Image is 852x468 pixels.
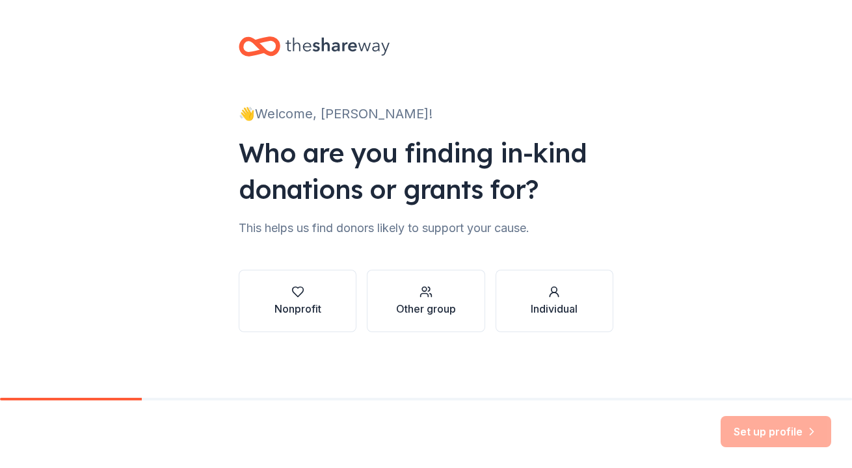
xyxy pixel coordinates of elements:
[239,135,613,207] div: Who are you finding in-kind donations or grants for?
[274,301,321,317] div: Nonprofit
[496,270,613,332] button: Individual
[239,270,356,332] button: Nonprofit
[396,301,456,317] div: Other group
[239,218,613,239] div: This helps us find donors likely to support your cause.
[531,301,578,317] div: Individual
[367,270,485,332] button: Other group
[239,103,613,124] div: 👋 Welcome, [PERSON_NAME]!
